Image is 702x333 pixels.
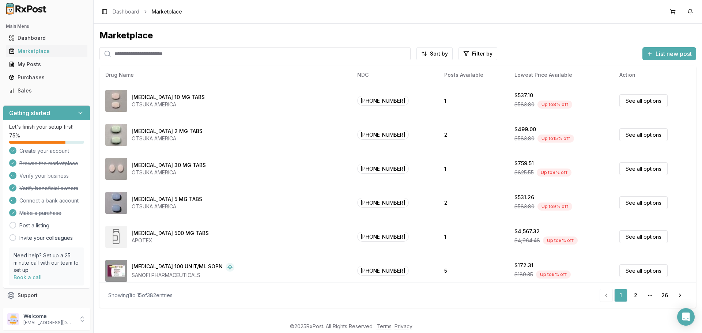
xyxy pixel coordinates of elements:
[132,272,234,279] div: SANOFI PHARMACEUTICALS
[351,66,438,84] th: NDC
[514,203,535,210] span: $583.80
[438,254,508,288] td: 5
[99,30,696,41] div: Marketplace
[132,162,206,169] div: [MEDICAL_DATA] 30 MG TABS
[3,45,90,57] button: Marketplace
[537,169,571,177] div: Up to 8 % off
[430,50,448,57] span: Sort by
[600,289,687,302] nav: pagination
[3,85,90,97] button: Sales
[105,226,127,248] img: Abiraterone Acetate 500 MG TABS
[537,203,572,211] div: Up to 9 % off
[438,118,508,152] td: 2
[438,66,508,84] th: Posts Available
[105,90,127,112] img: Abilify 10 MG TABS
[514,135,535,142] span: $583.80
[19,147,69,155] span: Create your account
[113,8,182,15] nav: breadcrumb
[9,87,84,94] div: Sales
[514,237,540,244] span: $4,964.48
[619,230,668,243] a: See all options
[656,49,692,58] span: List new post
[132,169,206,176] div: OTSUKA AMERICA
[514,271,533,278] span: $189.35
[14,274,42,280] a: Book a call
[537,101,572,109] div: Up to 8 % off
[514,262,533,269] div: $172.31
[438,220,508,254] td: 1
[514,194,534,201] div: $531.26
[614,289,627,302] a: 1
[619,196,668,209] a: See all options
[642,47,696,60] button: List new post
[14,252,80,274] p: Need help? Set up a 25 minute call with our team to set up.
[536,270,571,279] div: Up to 9 % off
[6,58,87,71] a: My Posts
[642,51,696,58] a: List new post
[132,203,202,210] div: OTSUKA AMERICA
[6,31,87,45] a: Dashboard
[108,292,173,299] div: Showing 1 to 15 of 382 entries
[132,135,203,142] div: OTSUKA AMERICA
[514,92,533,99] div: $537.10
[514,126,536,133] div: $499.00
[458,47,497,60] button: Filter by
[132,237,209,244] div: APOTEX
[514,160,534,167] div: $759.51
[132,196,202,203] div: [MEDICAL_DATA] 5 MG TABS
[3,32,90,44] button: Dashboard
[105,260,127,282] img: Admelog SoloStar 100 UNIT/ML SOPN
[3,302,90,315] button: Feedback
[472,50,492,57] span: Filter by
[438,152,508,186] td: 1
[537,135,574,143] div: Up to 15 % off
[438,186,508,220] td: 2
[152,8,182,15] span: Marketplace
[105,158,127,180] img: Abilify 30 MG TABS
[132,230,209,237] div: [MEDICAL_DATA] 500 MG TABS
[543,236,578,245] div: Up to 8 % off
[614,66,696,84] th: Action
[19,185,78,192] span: Verify beneficial owners
[416,47,453,60] button: Sort by
[9,34,84,42] div: Dashboard
[514,228,540,235] div: $4,567.32
[19,160,78,167] span: Browse the marketplace
[377,323,392,329] a: Terms
[3,72,90,83] button: Purchases
[19,234,73,242] a: Invite your colleagues
[6,23,87,29] h2: Main Menu
[9,109,50,117] h3: Getting started
[7,313,19,325] img: User avatar
[658,289,671,302] a: 26
[438,84,508,118] td: 1
[357,232,409,242] span: [PHONE_NUMBER]
[514,169,534,176] span: $825.55
[9,48,84,55] div: Marketplace
[19,209,61,217] span: Make a purchase
[357,130,409,140] span: [PHONE_NUMBER]
[619,128,668,141] a: See all options
[113,8,139,15] a: Dashboard
[395,323,412,329] a: Privacy
[6,45,87,58] a: Marketplace
[6,71,87,84] a: Purchases
[19,172,69,179] span: Verify your business
[677,308,695,326] div: Open Intercom Messenger
[357,96,409,106] span: [PHONE_NUMBER]
[9,74,84,81] div: Purchases
[514,101,535,108] span: $583.80
[619,162,668,175] a: See all options
[357,198,409,208] span: [PHONE_NUMBER]
[132,101,205,108] div: OTSUKA AMERICA
[629,289,642,302] a: 2
[9,123,84,130] p: Let's finish your setup first!
[619,94,668,107] a: See all options
[357,164,409,174] span: [PHONE_NUMBER]
[357,266,409,276] span: [PHONE_NUMBER]
[105,124,127,146] img: Abilify 2 MG TABS
[3,289,90,302] button: Support
[3,3,50,15] img: RxPost Logo
[9,132,20,139] span: 75 %
[509,66,614,84] th: Lowest Price Available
